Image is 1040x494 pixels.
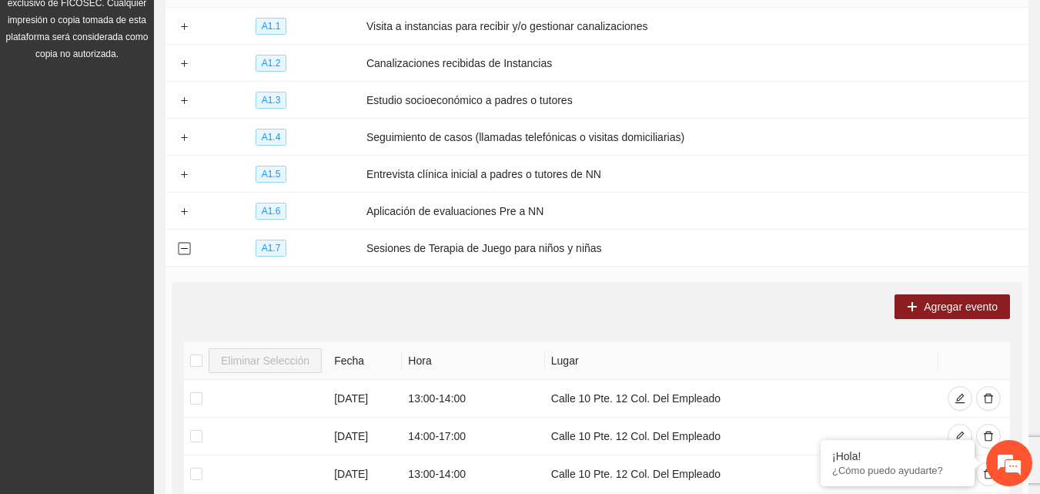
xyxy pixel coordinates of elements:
[256,203,287,220] span: A1.6
[178,169,190,181] button: Expand row
[924,298,998,315] span: Agregar evento
[256,18,287,35] span: A1.1
[983,393,994,405] span: delete
[983,431,994,443] span: delete
[545,342,938,380] th: Lugar
[360,156,1028,193] td: Entrevista clínica inicial a padres o tutores de NN
[545,455,938,493] td: Calle 10 Pte. 12 Col. Del Empleado
[89,160,212,316] span: Estamos en línea.
[328,455,402,493] td: [DATE]
[360,230,1028,267] td: Sesiones de Terapia de Juego para niños y niñas
[895,294,1010,319] button: plusAgregar evento
[209,348,322,373] button: Eliminar Selección
[360,119,1028,156] td: Seguimiento de casos (llamadas telefónicas o visitas domiciliarias)
[360,82,1028,119] td: Estudio socioeconómico a padres o tutores
[402,342,544,380] th: Hora
[360,45,1028,82] td: Canalizaciones recibidas de Instancias
[178,21,190,33] button: Expand row
[955,431,965,443] span: edit
[402,380,544,418] td: 13:00 - 14:00
[256,92,287,109] span: A1.3
[256,240,287,257] span: A1.7
[948,386,972,411] button: edit
[402,455,544,493] td: 13:00 - 14:00
[955,393,965,405] span: edit
[178,243,190,255] button: Collapse row
[328,380,402,418] td: [DATE]
[328,418,402,455] td: [DATE]
[976,386,1001,411] button: delete
[80,79,259,99] div: Chatee con nosotros ahora
[178,206,190,218] button: Expand row
[252,8,289,45] div: Minimizar ventana de chat en vivo
[178,132,190,144] button: Expand row
[256,55,287,72] span: A1.2
[360,193,1028,230] td: Aplicación de evaluaciones Pre a NN
[948,424,972,449] button: edit
[832,465,963,476] p: ¿Cómo puedo ayudarte?
[178,95,190,107] button: Expand row
[907,301,918,314] span: plus
[8,330,293,384] textarea: Escriba su mensaje y pulse “Intro”
[256,129,287,146] span: A1.4
[256,166,287,183] span: A1.5
[178,58,190,70] button: Expand row
[328,342,402,380] th: Fecha
[983,469,994,481] span: delete
[545,418,938,455] td: Calle 10 Pte. 12 Col. Del Empleado
[976,424,1001,449] button: delete
[545,380,938,418] td: Calle 10 Pte. 12 Col. Del Empleado
[832,450,963,462] div: ¡Hola!
[402,418,544,455] td: 14:00 - 17:00
[360,8,1028,45] td: Visita a instancias para recibir y/o gestionar canalizaciones
[976,462,1001,486] button: delete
